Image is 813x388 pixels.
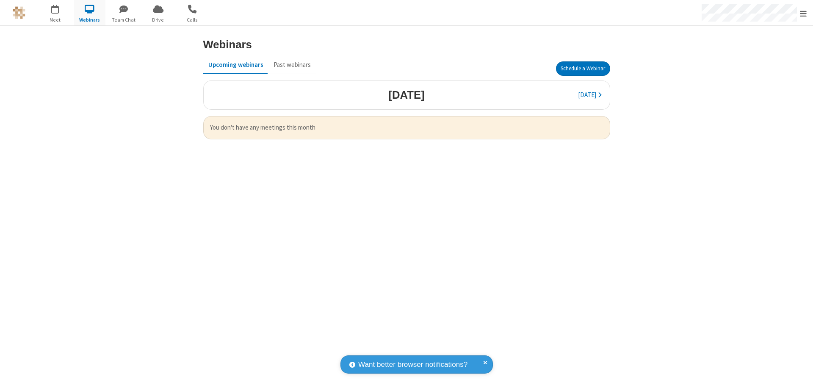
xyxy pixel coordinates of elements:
span: Webinars [74,16,105,24]
button: Past webinars [268,57,316,73]
button: Schedule a Webinar [556,61,610,76]
span: Meet [39,16,71,24]
button: [DATE] [573,87,606,103]
h3: [DATE] [388,89,424,101]
img: QA Selenium DO NOT DELETE OR CHANGE [13,6,25,19]
h3: Webinars [203,39,252,50]
iframe: Chat [792,366,807,382]
span: You don't have any meetings this month [210,123,603,133]
span: Want better browser notifications? [358,359,467,370]
span: [DATE] [578,91,596,99]
span: Team Chat [108,16,140,24]
span: Drive [142,16,174,24]
button: Upcoming webinars [203,57,268,73]
span: Calls [177,16,208,24]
